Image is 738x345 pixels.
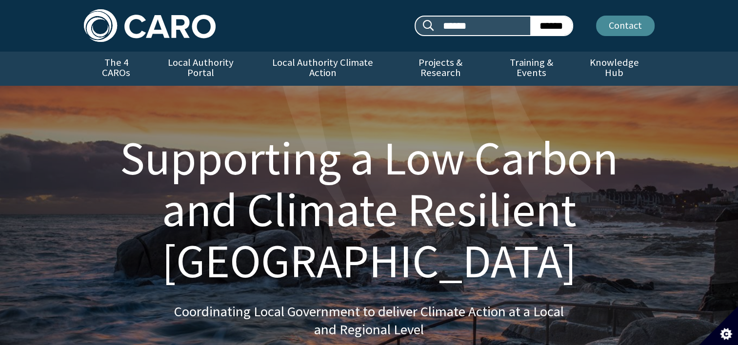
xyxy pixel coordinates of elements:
[392,52,489,86] a: Projects & Research
[149,52,253,86] a: Local Authority Portal
[84,9,216,42] img: Caro logo
[574,52,654,86] a: Knowledge Hub
[174,303,564,339] p: Coordinating Local Government to deliver Climate Action at a Local and Regional Level
[253,52,392,86] a: Local Authority Climate Action
[699,306,738,345] button: Set cookie preferences
[596,16,655,36] a: Contact
[84,52,149,86] a: The 4 CAROs
[489,52,574,86] a: Training & Events
[96,133,643,287] h1: Supporting a Low Carbon and Climate Resilient [GEOGRAPHIC_DATA]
